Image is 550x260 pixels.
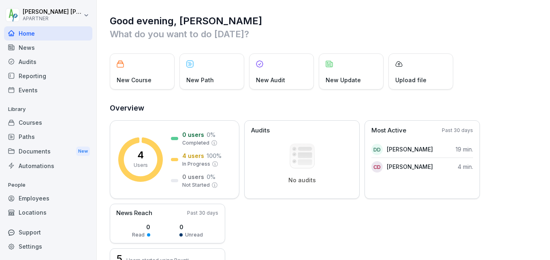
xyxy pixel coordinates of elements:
p: New Audit [256,76,285,84]
p: In Progress [182,160,210,168]
p: 0 users [182,173,204,181]
a: News [4,40,92,55]
p: Past 30 days [442,127,473,134]
a: Home [4,26,92,40]
a: Events [4,83,92,97]
p: APARTNER [23,16,82,21]
h2: Overview [110,102,538,114]
p: 0 % [207,173,215,181]
a: Courses [4,115,92,130]
p: 4 [137,150,144,160]
div: DD [371,144,383,155]
a: Automations [4,159,92,173]
a: Reporting [4,69,92,83]
p: 19 min. [456,145,473,153]
p: Audits [251,126,270,135]
div: New [76,147,90,156]
p: 0 [132,223,150,231]
p: Past 30 days [187,209,218,217]
h1: Good evening, [PERSON_NAME] [110,15,538,28]
div: CD [371,161,383,173]
p: 0 [179,223,203,231]
p: Users [134,162,148,169]
p: No audits [288,177,316,184]
p: Most Active [371,126,406,135]
div: Support [4,225,92,239]
p: New Path [186,76,214,84]
p: 0 users [182,130,204,139]
p: 100 % [207,151,222,160]
a: Employees [4,191,92,205]
a: Audits [4,55,92,69]
p: Library [4,103,92,116]
p: Upload file [395,76,426,84]
p: 4 min. [458,162,473,171]
a: Settings [4,239,92,254]
p: 4 users [182,151,204,160]
p: News Reach [116,209,152,218]
p: Read [132,231,145,239]
p: What do you want to do [DATE]? [110,28,538,40]
p: Unread [185,231,203,239]
p: Not Started [182,181,210,189]
div: Documents [4,144,92,159]
p: Completed [182,139,209,147]
p: New Course [117,76,151,84]
a: Paths [4,130,92,144]
a: DocumentsNew [4,144,92,159]
p: [PERSON_NAME] [387,162,433,171]
p: [PERSON_NAME] [387,145,433,153]
p: New Update [326,76,361,84]
p: [PERSON_NAME] [PERSON_NAME] [23,9,82,15]
a: Locations [4,205,92,220]
p: People [4,179,92,192]
p: 0 % [207,130,215,139]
